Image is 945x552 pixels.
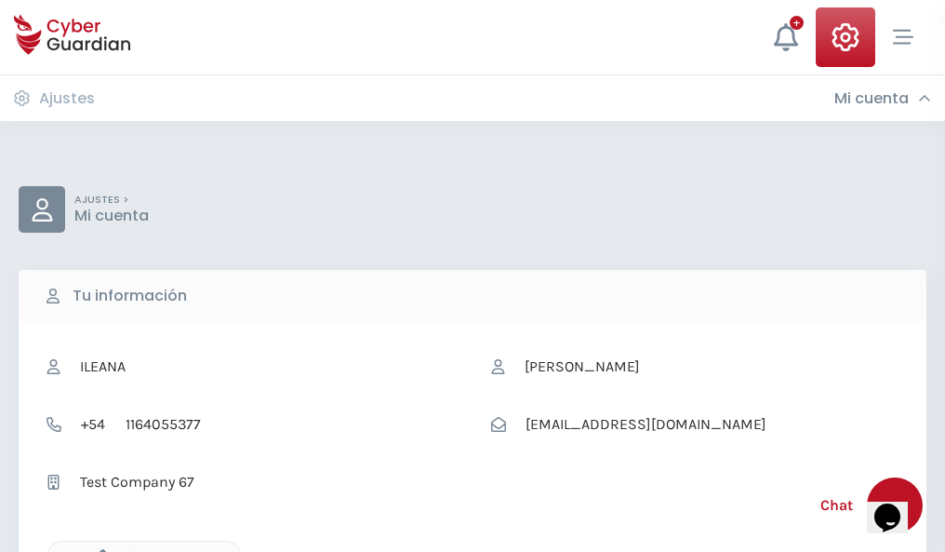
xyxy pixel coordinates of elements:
[39,89,95,108] h3: Ajustes
[820,494,853,517] span: Chat
[115,407,454,442] input: Teléfono
[834,89,909,108] h3: Mi cuenta
[74,207,149,225] p: Mi cuenta
[790,16,804,30] div: +
[867,478,926,533] iframe: chat widget
[834,89,931,108] div: Mi cuenta
[74,194,149,207] p: AJUSTES >
[71,407,115,442] span: +54
[73,285,187,307] b: Tu información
